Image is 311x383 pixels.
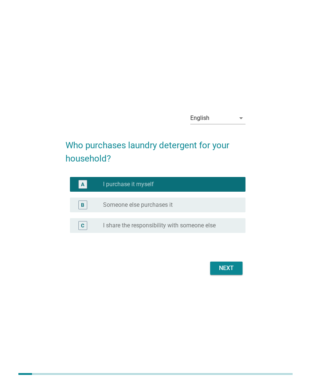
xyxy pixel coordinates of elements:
label: I share the responsibility with someone else [103,222,216,229]
h2: Who purchases laundry detergent for your household? [66,131,245,165]
label: Someone else purchases it [103,201,173,209]
button: Next [210,262,243,275]
div: A [81,180,84,188]
div: Next [216,264,237,273]
label: I purchase it myself [103,181,154,188]
div: English [190,115,209,121]
div: C [81,221,84,229]
i: arrow_drop_down [237,114,245,123]
div: B [81,201,84,209]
